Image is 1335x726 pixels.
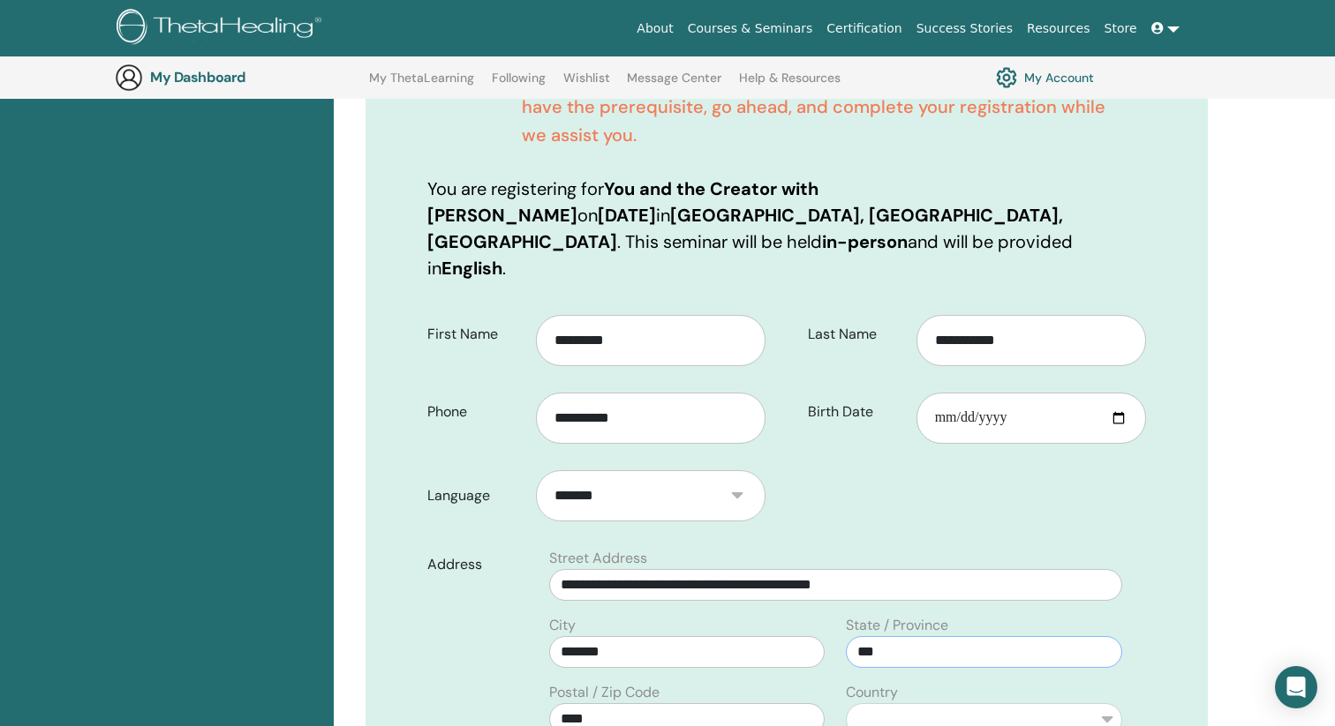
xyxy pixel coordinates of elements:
label: Phone [414,395,536,429]
a: My ThetaLearning [369,71,474,99]
img: cog.svg [996,63,1017,93]
a: Resources [1020,12,1097,45]
b: You and the Creator with [PERSON_NAME] [427,177,818,227]
b: in-person [822,230,908,253]
div: Open Intercom Messenger [1275,666,1317,708]
a: Wishlist [563,71,610,99]
label: State / Province [846,615,948,636]
label: City [549,615,576,636]
label: Street Address [549,548,647,569]
a: Help & Resources [739,71,841,99]
label: Postal / Zip Code [549,682,660,703]
a: Following [492,71,546,99]
b: English [441,257,502,280]
a: My Account [996,63,1094,93]
a: Courses & Seminars [681,12,820,45]
label: Country [846,682,898,703]
a: Store [1097,12,1144,45]
label: First Name [414,318,536,351]
a: Message Center [627,71,721,99]
b: [GEOGRAPHIC_DATA], [GEOGRAPHIC_DATA], [GEOGRAPHIC_DATA] [427,204,1063,253]
img: generic-user-icon.jpg [115,64,143,92]
label: Birth Date [795,395,916,429]
label: Language [414,479,536,513]
h3: My Dashboard [150,69,327,86]
a: About [630,12,680,45]
label: Address [414,548,539,581]
label: Last Name [795,318,916,351]
a: Certification [819,12,909,45]
b: [DATE] [598,204,656,227]
a: Success Stories [909,12,1020,45]
p: You are registering for on in . This seminar will be held and will be provided in . [427,176,1146,281]
span: If you have or will have the prerequisite, go ahead, and complete your registration while we assi... [522,67,1105,146]
img: logo.png [117,9,328,49]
